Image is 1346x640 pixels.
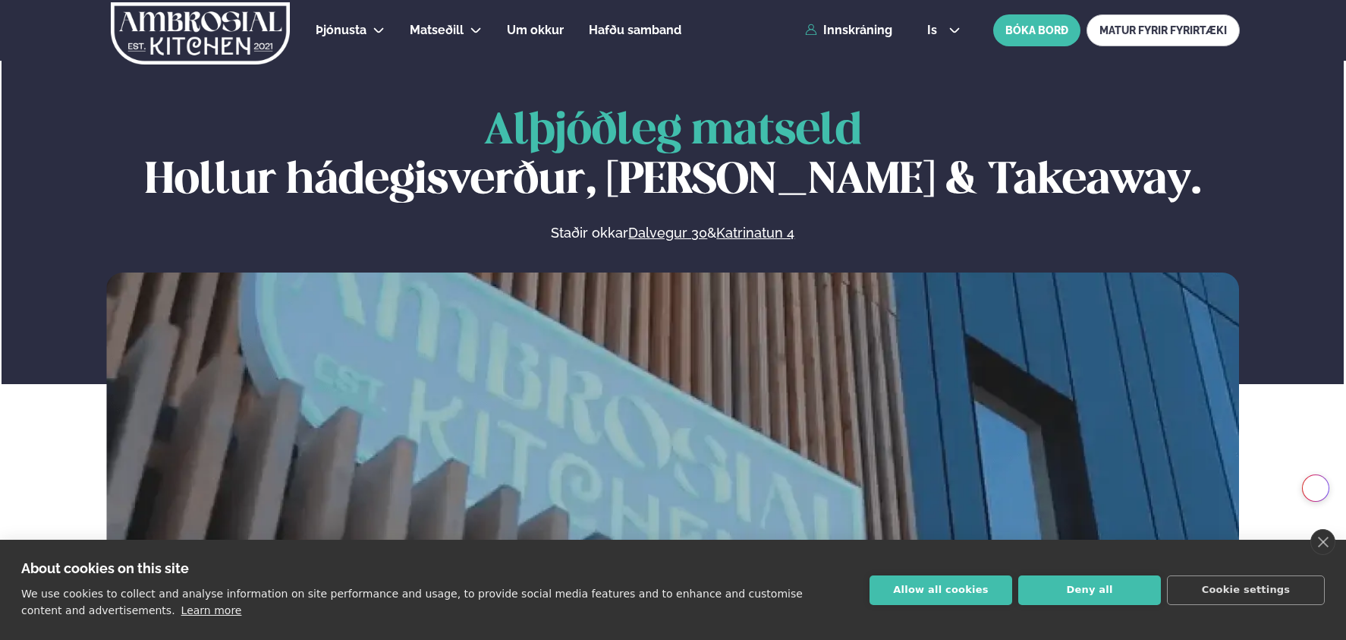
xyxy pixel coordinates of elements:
[1167,575,1325,605] button: Cookie settings
[106,108,1239,205] h1: Hollur hádegisverður, [PERSON_NAME] & Takeaway.
[110,2,291,65] img: logo
[21,560,189,576] strong: About cookies on this site
[507,23,564,37] span: Um okkur
[1087,14,1240,46] a: MATUR FYRIR FYRIRTÆKI
[716,224,794,242] a: Katrinatun 4
[507,21,564,39] a: Um okkur
[316,23,366,37] span: Þjónusta
[993,14,1080,46] button: BÓKA BORÐ
[181,604,242,616] a: Learn more
[915,24,972,36] button: is
[21,588,803,616] p: We use cookies to collect and analyse information on site performance and usage, to provide socia...
[410,23,464,37] span: Matseðill
[316,21,366,39] a: Þjónusta
[386,224,960,242] p: Staðir okkar &
[870,575,1012,605] button: Allow all cookies
[1018,575,1161,605] button: Deny all
[927,24,942,36] span: is
[1310,529,1335,555] a: close
[628,224,707,242] a: Dalvegur 30
[484,111,862,153] span: Alþjóðleg matseld
[589,21,681,39] a: Hafðu samband
[589,23,681,37] span: Hafðu samband
[805,24,892,37] a: Innskráning
[410,21,464,39] a: Matseðill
